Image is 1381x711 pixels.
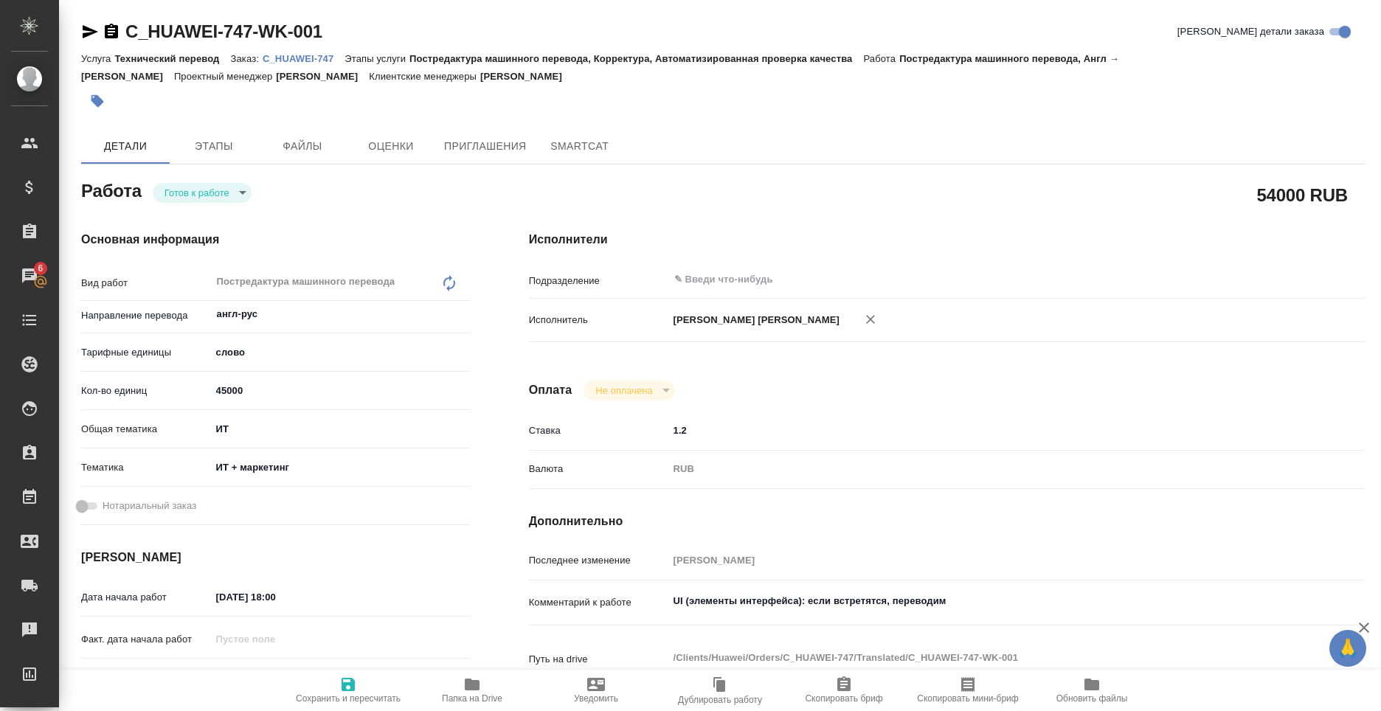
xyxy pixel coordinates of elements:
[442,693,502,704] span: Папка на Drive
[81,176,142,203] h2: Работа
[410,670,534,711] button: Папка на Drive
[1335,633,1360,664] span: 🙏
[529,231,1365,249] h4: Исполнители
[211,667,340,688] input: ✎ Введи что-нибудь
[90,137,161,156] span: Детали
[263,52,345,64] a: C_HUAWEI-747
[81,632,211,647] p: Факт. дата начала работ
[668,313,840,327] p: [PERSON_NAME] [PERSON_NAME]
[211,628,340,650] input: Пустое поле
[409,53,863,64] p: Постредактура машинного перевода, Корректура, Автоматизированная проверка качества
[444,137,527,156] span: Приглашения
[529,652,668,667] p: Путь на drive
[1030,670,1154,711] button: Обновить файлы
[668,645,1295,670] textarea: /Clients/Huawei/Orders/C_HUAWEI-747/Translated/C_HUAWEI-747-WK-001
[211,455,470,480] div: ИТ + маркетинг
[81,384,211,398] p: Кол-во единиц
[658,670,782,711] button: Дублировать работу
[153,183,252,203] div: Готов к работе
[286,670,410,711] button: Сохранить и пересчитать
[529,423,668,438] p: Ставка
[231,53,263,64] p: Заказ:
[864,53,900,64] p: Работа
[529,595,668,610] p: Комментарий к работе
[574,693,618,704] span: Уведомить
[81,53,114,64] p: Услуга
[81,590,211,605] p: Дата начала работ
[296,693,401,704] span: Сохранить и пересчитать
[211,380,470,401] input: ✎ Введи что-нибудь
[668,589,1295,614] textarea: UI (элементы интерфейса): если встретятся, переводим
[211,340,470,365] div: слово
[591,384,657,397] button: Не оплачена
[1177,24,1324,39] span: [PERSON_NAME] детали заказа
[534,670,658,711] button: Уведомить
[462,313,465,316] button: Open
[81,85,114,117] button: Добавить тэг
[1287,278,1290,281] button: Open
[211,586,340,608] input: ✎ Введи что-нибудь
[81,549,470,566] h4: [PERSON_NAME]
[179,137,249,156] span: Этапы
[529,381,572,399] h4: Оплата
[369,71,480,82] p: Клиентские менеджеры
[584,381,674,400] div: Готов к работе
[356,137,426,156] span: Оценки
[267,137,338,156] span: Файлы
[4,257,55,294] a: 6
[174,71,276,82] p: Проектный менеджер
[917,693,1018,704] span: Скопировать мини-бриф
[1329,630,1366,667] button: 🙏
[529,513,1365,530] h4: Дополнительно
[103,23,120,41] button: Скопировать ссылку
[668,549,1295,571] input: Пустое поле
[544,137,615,156] span: SmartCat
[529,313,668,327] p: Исполнитель
[29,261,52,276] span: 6
[160,187,234,199] button: Готов к работе
[668,420,1295,441] input: ✎ Введи что-нибудь
[81,345,211,360] p: Тарифные единицы
[1256,182,1348,207] h2: 54000 RUB
[673,271,1242,288] input: ✎ Введи что-нибудь
[668,457,1295,482] div: RUB
[345,53,409,64] p: Этапы услуги
[529,274,668,288] p: Подразделение
[854,303,887,336] button: Удалить исполнителя
[81,276,211,291] p: Вид работ
[678,695,762,705] span: Дублировать работу
[480,71,573,82] p: [PERSON_NAME]
[805,693,882,704] span: Скопировать бриф
[1056,693,1128,704] span: Обновить файлы
[782,670,906,711] button: Скопировать бриф
[81,460,211,475] p: Тематика
[81,308,211,323] p: Направление перевода
[529,462,668,476] p: Валюта
[263,53,345,64] p: C_HUAWEI-747
[81,422,211,437] p: Общая тематика
[81,23,99,41] button: Скопировать ссылку для ЯМессенджера
[529,553,668,568] p: Последнее изменение
[125,21,322,41] a: C_HUAWEI-747-WK-001
[103,499,196,513] span: Нотариальный заказ
[276,71,369,82] p: [PERSON_NAME]
[906,670,1030,711] button: Скопировать мини-бриф
[81,231,470,249] h4: Основная информация
[114,53,230,64] p: Технический перевод
[211,417,470,442] div: ИТ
